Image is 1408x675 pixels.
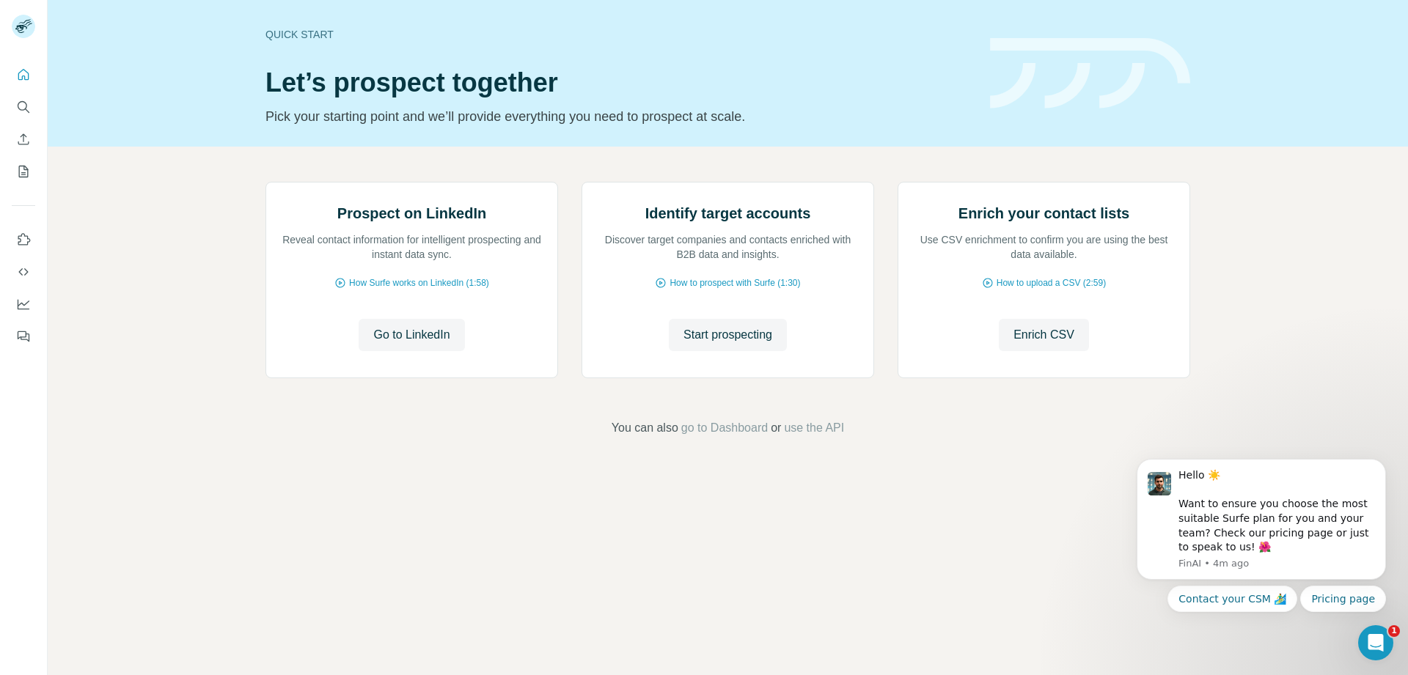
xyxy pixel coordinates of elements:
span: Enrich CSV [1013,326,1074,344]
span: Go to LinkedIn [373,326,450,344]
button: go to Dashboard [681,419,768,437]
button: Dashboard [12,291,35,317]
p: Use CSV enrichment to confirm you are using the best data available. [913,232,1175,262]
p: Pick your starting point and we’ll provide everything you need to prospect at scale. [265,106,972,127]
p: Discover target companies and contacts enriched with B2B data and insights. [597,232,859,262]
button: Use Surfe API [12,259,35,285]
button: use the API [784,419,844,437]
h2: Enrich your contact lists [958,203,1129,224]
button: Enrich CSV [999,319,1089,351]
iframe: Intercom notifications message [1115,410,1408,635]
h2: Identify target accounts [645,203,811,224]
button: Start prospecting [669,319,787,351]
button: Search [12,94,35,120]
h2: Prospect on LinkedIn [337,203,486,224]
button: My lists [12,158,35,185]
span: 1 [1388,625,1400,637]
span: How Surfe works on LinkedIn (1:58) [349,276,489,289]
div: Quick start [265,27,972,42]
button: Use Surfe on LinkedIn [12,226,35,253]
span: You can also [612,419,678,437]
button: Go to LinkedIn [359,319,464,351]
img: banner [990,38,1190,109]
button: Quick start [12,62,35,88]
span: Start prospecting [683,326,772,344]
iframe: Intercom live chat [1358,625,1393,660]
p: Reveal contact information for intelligent prospecting and instant data sync. [281,232,543,262]
span: How to upload a CSV (2:59) [997,276,1106,289]
button: Enrich CSV [12,126,35,152]
span: How to prospect with Surfe (1:30) [670,276,800,289]
span: or [771,419,781,437]
button: Feedback [12,323,35,350]
h1: Let’s prospect together [265,68,972,97]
